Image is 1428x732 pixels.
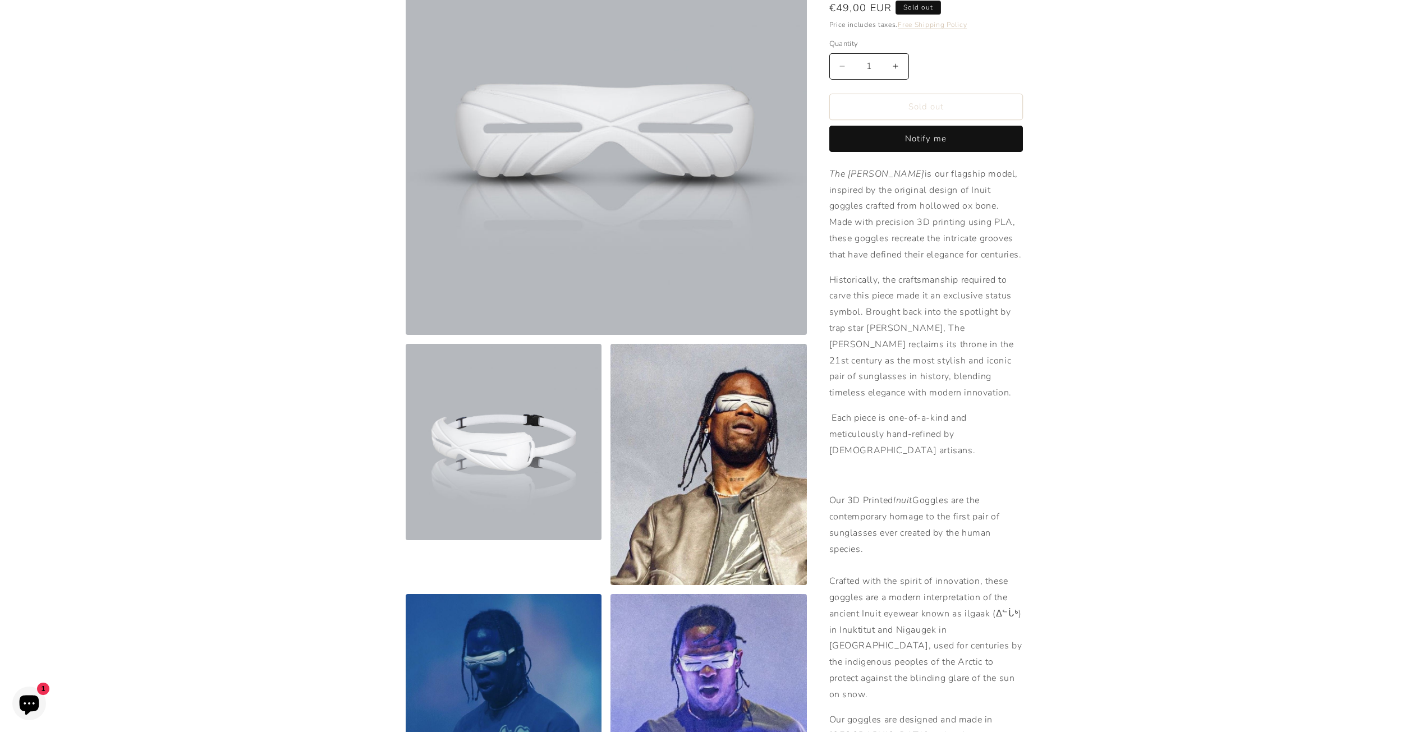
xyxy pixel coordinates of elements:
label: Quantity [829,39,1023,50]
span: €49,00 EUR [829,1,892,16]
span: Sold out [896,1,941,15]
p: is our flagship model, inspired by the original design of Inuit goggles crafted from hollowed ox ... [829,166,1023,263]
inbox-online-store-chat: Shopify online store chat [9,687,49,723]
em: Inuit [893,494,912,507]
em: The [PERSON_NAME] [829,168,925,180]
a: Free Shipping Policy [898,20,967,29]
div: Price includes taxes. [829,19,1023,30]
span: Each piece is one-of-a-kind and meticulously hand-refined by [DEMOGRAPHIC_DATA] artisans. [829,412,976,457]
button: Notify me [829,126,1023,152]
button: Sold out [829,94,1023,120]
p: Historically, the craftsmanship required to carve this piece made it an exclusive status symbol. ... [829,272,1023,401]
p: Our 3D Printed Goggles are the contemporary homage to the first pair of sunglasses ever created b... [829,492,1023,702]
